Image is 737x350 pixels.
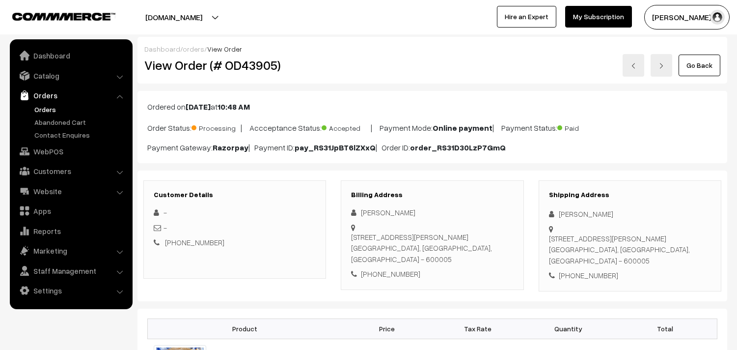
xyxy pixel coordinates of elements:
a: Abandoned Cart [32,117,129,127]
span: View Order [207,45,242,53]
th: Product [148,319,342,339]
a: Staff Management [12,262,129,280]
h3: Billing Address [351,191,513,199]
div: / / [144,44,720,54]
button: [PERSON_NAME] s… [644,5,730,29]
b: order_RS31D30LzP7GmQ [410,143,506,152]
a: Reports [12,222,129,240]
div: - [154,207,316,218]
b: [DATE] [186,102,211,112]
a: Catalog [12,67,129,85]
div: [PHONE_NUMBER] [351,268,513,280]
img: left-arrow.png [630,63,636,69]
button: [DOMAIN_NAME] [111,5,237,29]
th: Total [614,319,717,339]
a: orders [183,45,204,53]
p: Payment Gateway: | Payment ID: | Order ID: [147,142,717,153]
b: Razorpay [213,143,248,152]
h3: Shipping Address [549,191,711,199]
a: Hire an Expert [497,6,556,28]
a: Apps [12,202,129,220]
a: Website [12,182,129,200]
p: Ordered on at [147,101,717,113]
img: user [710,10,725,25]
span: Paid [557,120,606,133]
span: Processing [191,120,241,133]
a: WebPOS [12,143,129,160]
b: 10:48 AM [218,102,250,112]
a: Go Back [679,55,720,76]
div: - [154,222,316,233]
div: [PERSON_NAME] [549,208,711,220]
span: Accepted [322,120,371,133]
b: Online payment [433,123,492,133]
div: [STREET_ADDRESS][PERSON_NAME] [GEOGRAPHIC_DATA], [GEOGRAPHIC_DATA], [GEOGRAPHIC_DATA] - 600005 [549,233,711,266]
a: Dashboard [12,47,129,64]
h3: Customer Details [154,191,316,199]
b: pay_RS31JpBT6lZXxQ [295,143,376,152]
th: Tax Rate [432,319,523,339]
a: Dashboard [144,45,180,53]
th: Quantity [523,319,614,339]
img: right-arrow.png [658,63,664,69]
div: [STREET_ADDRESS][PERSON_NAME] [GEOGRAPHIC_DATA], [GEOGRAPHIC_DATA], [GEOGRAPHIC_DATA] - 600005 [351,232,513,265]
a: Orders [32,104,129,115]
a: [PHONE_NUMBER] [165,238,224,247]
a: Contact Enquires [32,130,129,140]
a: Orders [12,87,129,104]
p: Order Status: | Accceptance Status: | Payment Mode: | Payment Status: [147,120,717,134]
a: Customers [12,162,129,180]
a: Settings [12,282,129,299]
a: COMMMERCE [12,10,98,22]
div: [PERSON_NAME] [351,207,513,218]
a: My Subscription [565,6,632,28]
div: [PHONE_NUMBER] [549,270,711,281]
a: Marketing [12,242,129,260]
h2: View Order (# OD43905) [144,58,327,73]
th: Price [342,319,433,339]
img: COMMMERCE [12,13,115,20]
